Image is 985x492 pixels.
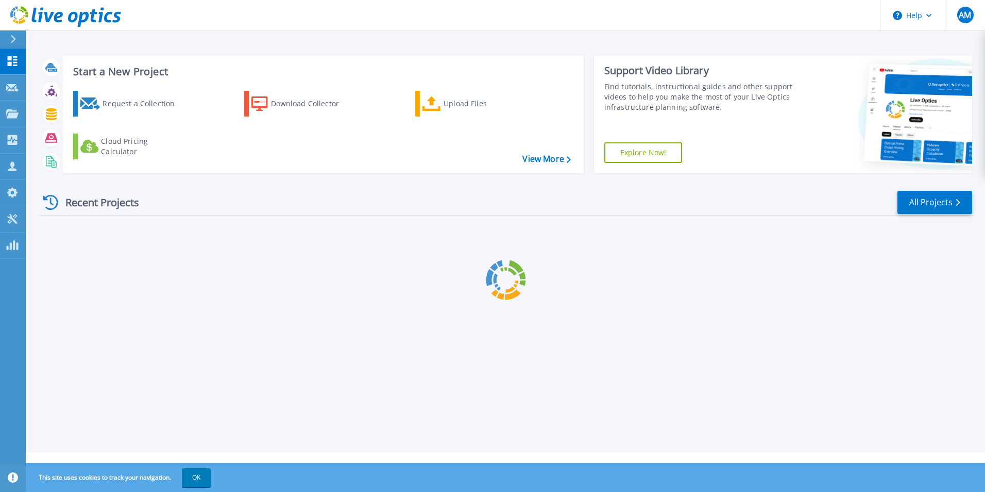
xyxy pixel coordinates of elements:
button: OK [182,468,211,487]
div: Find tutorials, instructional guides and other support videos to help you make the most of your L... [604,81,797,112]
div: Upload Files [444,93,526,114]
span: AM [959,11,971,19]
a: Upload Files [415,91,530,117]
a: Explore Now! [604,142,683,163]
h3: Start a New Project [73,66,570,77]
a: Cloud Pricing Calculator [73,134,188,159]
span: This site uses cookies to track your navigation. [28,468,211,487]
div: Request a Collection [103,93,185,114]
a: View More [522,154,570,164]
div: Download Collector [271,93,353,114]
a: Download Collector [244,91,359,117]
a: Request a Collection [73,91,188,117]
div: Support Video Library [604,64,797,77]
div: Recent Projects [40,190,153,215]
a: All Projects [897,191,972,214]
div: Cloud Pricing Calculator [101,136,183,157]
